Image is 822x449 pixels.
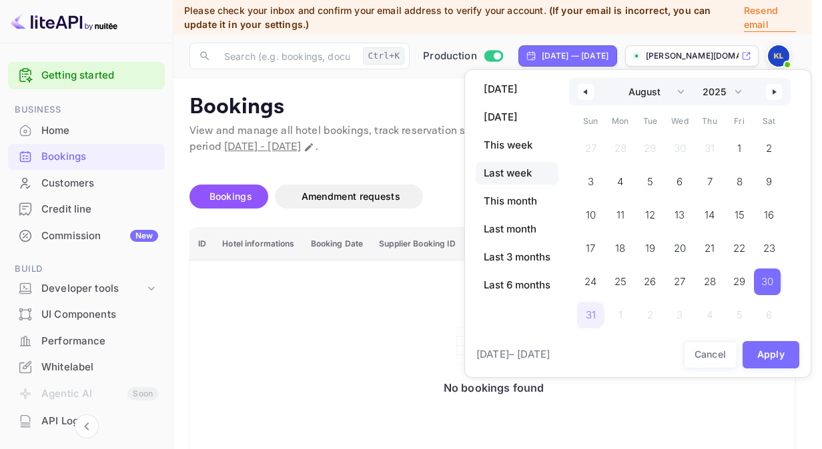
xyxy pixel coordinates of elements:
[725,165,755,192] button: 8
[476,78,558,101] button: [DATE]
[476,347,550,362] span: [DATE] – [DATE]
[665,232,695,258] button: 20
[476,246,558,268] button: Last 3 months
[674,270,685,294] span: 27
[704,270,716,294] span: 28
[476,274,558,296] button: Last 6 months
[674,236,686,260] span: 20
[695,199,725,225] button: 14
[576,298,606,325] button: 31
[647,170,653,194] span: 5
[754,132,784,159] button: 2
[644,270,656,294] span: 26
[707,170,713,194] span: 7
[737,137,741,161] span: 1
[476,134,558,157] button: This week
[635,199,665,225] button: 12
[635,232,665,258] button: 19
[677,170,683,194] span: 6
[576,232,606,258] button: 17
[705,203,715,227] span: 14
[735,203,745,227] span: 15
[754,165,784,192] button: 9
[684,341,737,368] button: Cancel
[695,232,725,258] button: 21
[754,232,784,258] button: 23
[695,165,725,192] button: 7
[616,203,625,227] span: 11
[695,111,725,132] span: Thu
[665,111,695,132] span: Wed
[754,265,784,292] button: 30
[764,203,774,227] span: 16
[476,162,558,185] button: Last week
[606,199,636,225] button: 11
[586,303,596,327] span: 31
[615,236,625,260] span: 18
[733,270,745,294] span: 29
[576,165,606,192] button: 3
[695,265,725,292] button: 28
[576,265,606,292] button: 24
[645,203,655,227] span: 12
[645,236,655,260] span: 19
[665,199,695,225] button: 13
[725,199,755,225] button: 15
[476,106,558,129] button: [DATE]
[576,199,606,225] button: 10
[635,165,665,192] button: 5
[635,111,665,132] span: Tue
[766,170,772,194] span: 9
[733,236,745,260] span: 22
[606,111,636,132] span: Mon
[586,203,596,227] span: 10
[725,265,755,292] button: 29
[635,265,665,292] button: 26
[725,132,755,159] button: 1
[754,199,784,225] button: 16
[476,190,558,213] button: This month
[766,137,772,161] span: 2
[763,236,775,260] span: 23
[665,165,695,192] button: 6
[606,165,636,192] button: 4
[743,341,800,368] button: Apply
[617,170,623,194] span: 4
[725,232,755,258] button: 22
[675,203,685,227] span: 13
[725,111,755,132] span: Fri
[588,170,594,194] span: 3
[737,170,743,194] span: 8
[665,265,695,292] button: 27
[754,111,784,132] span: Sat
[614,270,627,294] span: 25
[705,236,715,260] span: 21
[606,265,636,292] button: 25
[586,236,595,260] span: 17
[576,111,606,132] span: Sun
[606,232,636,258] button: 18
[761,270,773,294] span: 30
[476,218,558,240] button: Last month
[584,270,596,294] span: 24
